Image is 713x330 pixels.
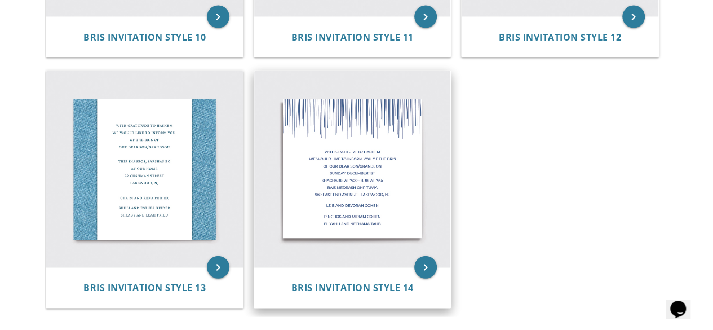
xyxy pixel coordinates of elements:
span: Bris Invitation Style 10 [83,31,206,43]
a: Bris Invitation Style 13 [83,283,206,293]
iframe: chat widget [666,285,702,319]
a: keyboard_arrow_right [207,256,229,279]
a: keyboard_arrow_right [414,256,437,279]
img: Bris Invitation Style 13 [46,71,243,268]
img: Bris Invitation Style 14 [254,71,451,268]
a: Bris Invitation Style 12 [499,32,621,43]
a: keyboard_arrow_right [622,6,645,28]
span: Bris Invitation Style 12 [499,31,621,43]
a: keyboard_arrow_right [414,6,437,28]
a: Bris Invitation Style 10 [83,32,206,43]
span: Bris Invitation Style 14 [291,281,414,294]
span: Bris Invitation Style 11 [291,31,414,43]
a: Bris Invitation Style 11 [291,32,414,43]
span: Bris Invitation Style 13 [83,281,206,294]
a: keyboard_arrow_right [207,6,229,28]
a: Bris Invitation Style 14 [291,283,414,293]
